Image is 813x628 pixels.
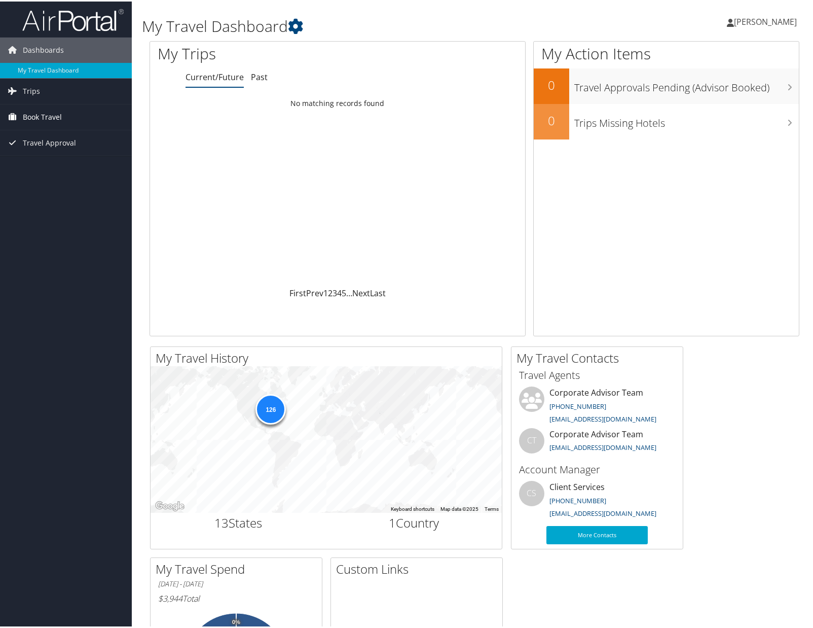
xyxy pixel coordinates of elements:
[519,367,675,381] h3: Travel Agents
[389,513,396,530] span: 1
[534,111,569,128] h2: 0
[232,618,240,624] tspan: 0%
[150,93,525,111] td: No matching records found
[22,7,124,30] img: airportal-logo.png
[514,427,680,460] li: Corporate Advisor Team
[323,286,328,297] a: 1
[332,286,337,297] a: 3
[546,525,648,543] a: More Contacts
[440,505,478,510] span: Map data ©2025
[534,75,569,92] h2: 0
[727,5,807,36] a: [PERSON_NAME]
[549,495,606,504] a: [PHONE_NUMBER]
[328,286,332,297] a: 2
[158,591,314,603] h6: Total
[352,286,370,297] a: Next
[534,102,799,138] a: 0Trips Missing Hotels
[23,36,64,61] span: Dashboards
[574,110,799,129] h3: Trips Missing Hotels
[255,393,286,423] div: 126
[334,513,495,530] h2: Country
[485,505,499,510] a: Terms (opens in new tab)
[514,479,680,521] li: Client Services
[336,559,502,576] h2: Custom Links
[186,70,244,81] a: Current/Future
[158,578,314,587] h6: [DATE] - [DATE]
[337,286,342,297] a: 4
[158,513,319,530] h2: States
[549,413,656,422] a: [EMAIL_ADDRESS][DOMAIN_NAME]
[342,286,346,297] a: 5
[158,591,182,603] span: $3,944
[391,504,434,511] button: Keyboard shortcuts
[346,286,352,297] span: …
[519,427,544,452] div: CT
[549,507,656,516] a: [EMAIL_ADDRESS][DOMAIN_NAME]
[574,74,799,93] h3: Travel Approvals Pending (Advisor Booked)
[516,348,683,365] h2: My Travel Contacts
[370,286,386,297] a: Last
[289,286,306,297] a: First
[156,348,502,365] h2: My Travel History
[214,513,229,530] span: 13
[153,498,187,511] a: Open this area in Google Maps (opens a new window)
[23,77,40,102] span: Trips
[158,42,361,63] h1: My Trips
[534,42,799,63] h1: My Action Items
[514,385,680,427] li: Corporate Advisor Team
[306,286,323,297] a: Prev
[519,479,544,505] div: CS
[153,498,187,511] img: Google
[23,129,76,154] span: Travel Approval
[156,559,322,576] h2: My Travel Spend
[734,15,797,26] span: [PERSON_NAME]
[519,461,675,475] h3: Account Manager
[534,67,799,102] a: 0Travel Approvals Pending (Advisor Booked)
[549,400,606,409] a: [PHONE_NUMBER]
[251,70,268,81] a: Past
[142,14,585,36] h1: My Travel Dashboard
[549,441,656,450] a: [EMAIL_ADDRESS][DOMAIN_NAME]
[23,103,62,128] span: Book Travel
